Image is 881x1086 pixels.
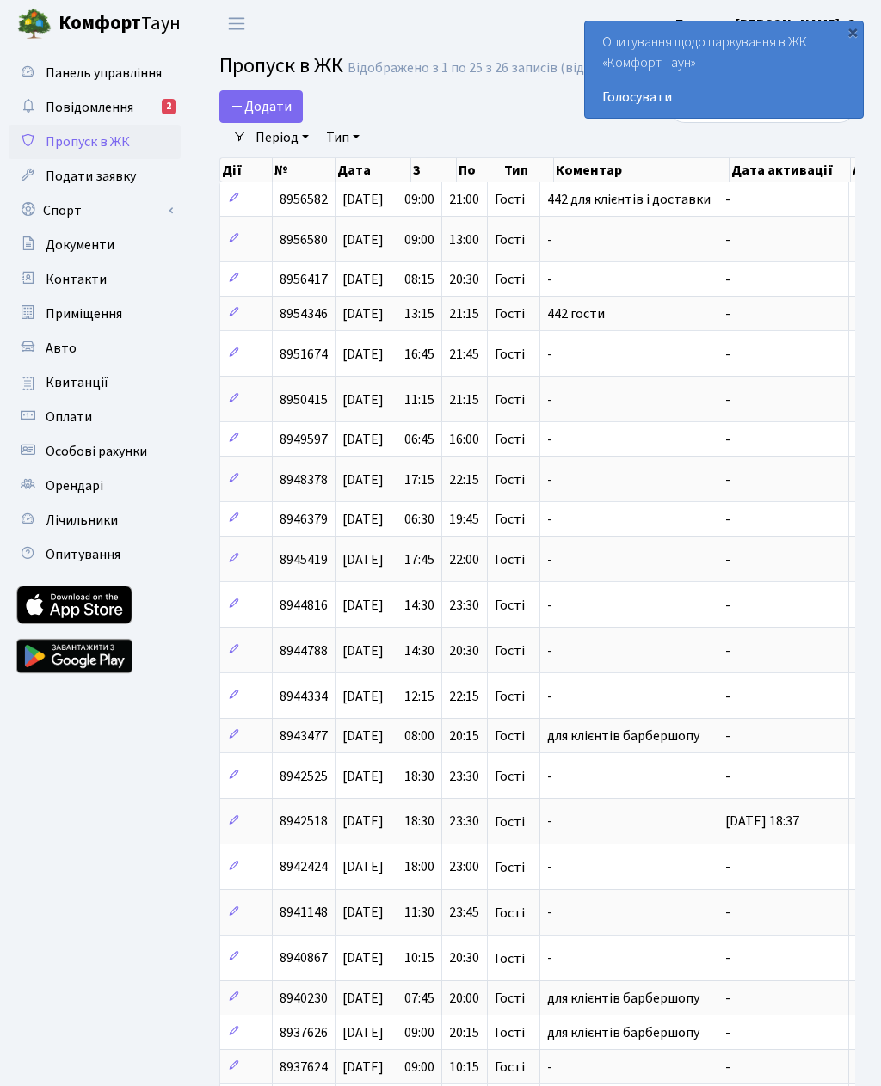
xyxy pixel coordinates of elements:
[280,858,328,877] span: 8942424
[547,1058,552,1077] span: -
[449,767,479,786] span: 23:30
[725,989,730,1008] span: -
[547,727,699,745] span: для клієнтів барбершопу
[449,470,479,489] span: 22:15
[725,767,730,786] span: -
[404,190,434,209] span: 09:00
[9,469,181,503] a: Орендарі
[280,904,328,923] span: 8941148
[280,190,328,209] span: 8956582
[449,550,479,569] span: 22:00
[404,727,434,745] span: 08:00
[495,1026,525,1040] span: Гості
[495,861,525,874] span: Гості
[46,408,92,426] span: Оплати
[280,1058,328,1077] span: 8937624
[404,1023,434,1042] span: 09:00
[547,550,552,569] span: -
[449,270,479,289] span: 20:30
[342,767,384,786] span: [DATE]
[9,365,181,400] a: Квитанції
[547,767,552,786] span: -
[547,989,699,1008] span: для клієнтів барбершопу
[46,545,120,564] span: Опитування
[495,644,525,658] span: Гості
[547,1023,699,1042] span: для клієнтів барбершопу
[219,90,303,123] a: Додати
[411,158,457,182] th: З
[280,390,328,409] span: 8950415
[725,858,730,877] span: -
[46,64,162,83] span: Панель управління
[46,236,114,255] span: Документи
[495,815,525,829] span: Гості
[342,550,384,569] span: [DATE]
[547,190,711,209] span: 442 для клієнтів і доставки
[725,904,730,923] span: -
[725,430,730,449] span: -
[404,550,434,569] span: 17:45
[342,989,384,1008] span: [DATE]
[280,1023,328,1042] span: 8937626
[449,230,479,249] span: 13:00
[46,373,108,392] span: Квитанції
[495,193,525,206] span: Гості
[725,270,730,289] span: -
[495,307,525,321] span: Гості
[404,470,434,489] span: 17:15
[725,813,799,831] span: [DATE] 18:37
[725,641,730,660] span: -
[9,537,181,572] a: Опитування
[554,158,730,182] th: Коментар
[342,641,384,660] span: [DATE]
[547,510,552,529] span: -
[449,858,479,877] span: 23:00
[9,90,181,125] a: Повідомлення2
[342,430,384,449] span: [DATE]
[9,193,181,228] a: Спорт
[404,345,434,364] span: 16:45
[280,470,328,489] span: 8948378
[404,1058,434,1077] span: 09:00
[280,596,328,615] span: 8944816
[449,430,479,449] span: 16:00
[602,87,846,107] a: Голосувати
[404,390,434,409] span: 11:15
[273,158,336,182] th: №
[9,125,181,159] a: Пропуск в ЖК
[449,1023,479,1042] span: 20:15
[495,598,525,612] span: Гості
[547,813,552,831] span: -
[547,345,552,364] span: -
[342,190,384,209] span: [DATE]
[9,331,181,365] a: Авто
[547,390,552,409] span: -
[547,687,552,706] span: -
[249,123,316,152] a: Період
[449,190,479,209] span: 21:00
[495,991,525,1005] span: Гості
[46,132,130,151] span: Пропуск в ЖК
[342,470,384,489] span: [DATE]
[404,904,434,923] span: 11:30
[280,989,328,1008] span: 8940230
[342,904,384,923] span: [DATE]
[547,596,552,615] span: -
[280,510,328,529] span: 8946379
[46,270,107,289] span: Контакти
[9,262,181,297] a: Контакти
[46,304,122,323] span: Приміщення
[404,989,434,1008] span: 07:45
[280,727,328,745] span: 8943477
[280,270,328,289] span: 8956417
[280,767,328,786] span: 8942525
[495,233,525,247] span: Гості
[9,434,181,469] a: Особові рахунки
[9,56,181,90] a: Панель управління
[280,687,328,706] span: 8944334
[404,596,434,615] span: 14:30
[449,1058,479,1077] span: 10:15
[342,304,384,323] span: [DATE]
[336,158,412,182] th: Дата
[449,390,479,409] span: 21:15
